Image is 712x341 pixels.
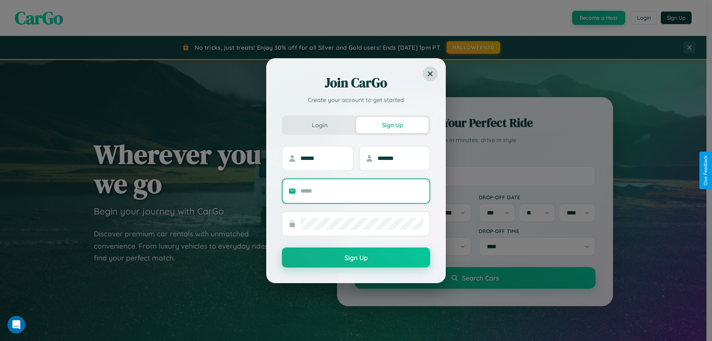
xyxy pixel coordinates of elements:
button: Sign Up [282,247,430,268]
div: Give Feedback [703,155,708,186]
h2: Join CarGo [282,74,430,92]
button: Login [283,117,356,133]
iframe: Intercom live chat [7,316,25,334]
p: Create your account to get started [282,95,430,104]
button: Sign Up [356,117,429,133]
